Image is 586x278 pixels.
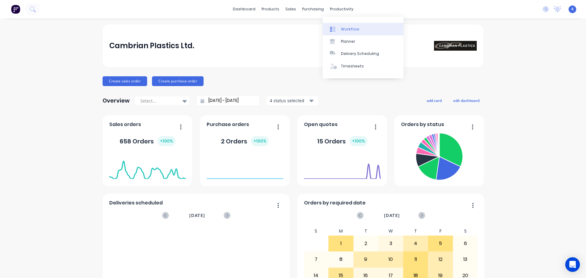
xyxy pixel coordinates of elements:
[299,5,327,14] div: purchasing
[378,236,403,251] div: 3
[259,5,282,14] div: products
[341,39,355,44] div: Planner
[423,96,446,104] button: add card
[109,40,194,52] div: Cambrian Plastics Ltd.
[103,95,130,107] div: Overview
[349,136,367,146] div: + 100 %
[378,252,403,267] div: 10
[341,27,359,32] div: Workflow
[571,6,574,12] span: K
[428,236,453,251] div: 5
[329,236,353,251] div: 1
[270,97,308,104] div: 4 status selected
[403,227,428,236] div: T
[401,121,444,128] span: Orders by status
[221,136,269,146] div: 2 Orders
[323,48,403,60] a: Delivery Scheduling
[329,252,353,267] div: 8
[354,252,378,267] div: 9
[323,60,403,72] a: Timesheets
[384,212,400,219] span: [DATE]
[230,5,259,14] a: dashboard
[353,227,378,236] div: T
[453,227,478,236] div: S
[282,5,299,14] div: sales
[341,63,364,69] div: Timesheets
[453,236,478,251] div: 6
[323,23,403,35] a: Workflow
[378,227,403,236] div: W
[327,5,356,14] div: productivity
[189,212,205,219] span: [DATE]
[11,5,20,14] img: Factory
[317,136,367,146] div: 15 Orders
[341,51,379,56] div: Delivery Scheduling
[120,136,175,146] div: 658 Orders
[304,227,329,236] div: S
[251,136,269,146] div: + 100 %
[304,252,328,267] div: 7
[328,227,353,236] div: M
[207,121,249,128] span: Purchase orders
[453,252,478,267] div: 13
[565,257,580,272] div: Open Intercom Messenger
[152,76,204,86] button: Create purchase order
[428,227,453,236] div: F
[323,35,403,48] a: Planner
[354,236,378,251] div: 2
[428,252,453,267] div: 12
[109,121,141,128] span: Sales orders
[304,121,338,128] span: Open quotes
[403,236,428,251] div: 4
[266,96,318,105] button: 4 status selected
[434,41,477,51] img: Cambrian Plastics Ltd.
[403,252,428,267] div: 11
[449,96,483,104] button: edit dashboard
[157,136,175,146] div: + 100 %
[109,199,163,207] span: Deliveries scheduled
[304,199,366,207] span: Orders by required date
[103,76,147,86] button: Create sales order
